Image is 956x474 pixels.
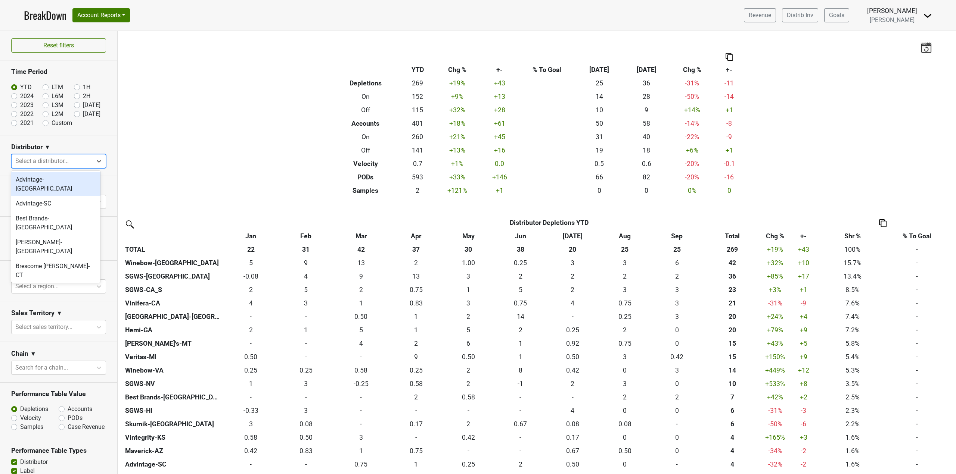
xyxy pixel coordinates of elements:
[599,323,651,337] td: 2.333
[791,271,817,281] div: +17
[548,285,597,295] div: 2
[600,312,649,321] div: 0.25
[653,258,701,268] div: 6
[547,283,599,296] td: 1.584
[703,283,762,296] th: 23.002
[670,117,714,130] td: -14 %
[390,323,443,337] td: 1
[20,423,43,431] label: Samples
[600,258,649,268] div: 3
[705,258,760,268] div: 42
[670,144,714,157] td: +6 %
[52,119,72,128] label: Custom
[705,298,760,308] div: 21
[623,90,670,103] td: 28
[703,229,762,243] th: Total: activate to sort column ascending
[576,63,623,76] th: [DATE]
[72,8,130,22] button: Account Reports
[547,243,599,256] th: 20
[576,170,623,184] td: 66
[548,258,597,268] div: 3
[819,283,887,296] td: 8.5%
[282,285,330,295] div: 5
[444,298,493,308] div: 3
[68,405,92,414] label: Accounts
[496,298,545,308] div: 0.75
[703,243,762,256] th: 269
[879,219,887,227] img: Copy to clipboard
[599,256,651,270] td: 2.5
[670,63,714,76] th: Chg %
[20,92,34,101] label: 2024
[703,270,762,283] th: 36.167
[481,184,518,197] td: +1
[401,130,434,144] td: 260
[11,259,100,283] div: Brescome [PERSON_NAME]-CT
[623,76,670,90] td: 36
[280,323,332,337] td: 1.25
[390,270,443,283] td: 13.001
[83,110,100,119] label: [DATE]
[332,243,390,256] th: 42
[494,243,547,256] th: 38
[330,184,402,197] th: Samples
[481,144,518,157] td: +16
[20,458,48,467] label: Distributor
[444,258,493,268] div: 1.00
[434,184,481,197] td: +121 %
[224,271,278,281] div: -0.08
[222,296,280,310] td: 3.917
[442,310,494,323] td: 1.667
[653,312,701,321] div: 3
[444,285,493,295] div: 1
[401,63,434,76] th: YTD
[434,144,481,157] td: +13 %
[767,246,783,253] span: +19%
[819,270,887,283] td: 13.4%
[481,90,518,103] td: +13
[494,283,547,296] td: 4.5
[576,184,623,197] td: 0
[599,310,651,323] td: 0.25
[222,256,280,270] td: 5.249
[670,184,714,197] td: 0 %
[11,235,100,259] div: [PERSON_NAME]-[GEOGRAPHIC_DATA]
[599,229,651,243] th: Aug: activate to sort column ascending
[623,63,670,76] th: [DATE]
[30,349,36,358] span: ▼
[623,117,670,130] td: 58
[280,310,332,323] td: 0
[52,92,63,101] label: L6M
[703,310,762,323] th: 19.917
[819,310,887,323] td: 7.4%
[334,258,388,268] div: 13
[224,298,278,308] div: 4
[600,298,649,308] div: 0.75
[623,144,670,157] td: 18
[224,325,278,335] div: 2
[20,110,34,119] label: 2022
[599,243,651,256] th: 25
[714,76,744,90] td: -11
[496,258,545,268] div: 0.25
[576,103,623,117] td: 10
[224,258,278,268] div: 5
[623,157,670,170] td: 0.6
[280,243,332,256] th: 31
[651,310,703,323] td: 2.75
[392,271,440,281] div: 13
[434,63,481,76] th: Chg %
[481,130,518,144] td: +45
[282,325,330,335] div: 1
[442,256,494,270] td: 0.997
[83,101,100,110] label: [DATE]
[576,117,623,130] td: 50
[576,144,623,157] td: 19
[442,229,494,243] th: May: activate to sort column ascending
[222,310,280,323] td: 0
[330,144,402,157] th: Off
[123,229,222,243] th: &nbsp;: activate to sort column ascending
[494,296,547,310] td: 0.75
[726,53,733,61] img: Copy to clipboard
[819,296,887,310] td: 7.6%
